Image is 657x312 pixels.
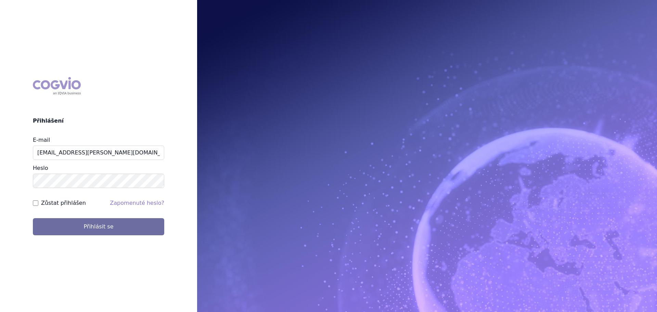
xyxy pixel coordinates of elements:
[33,77,81,95] div: COGVIO
[41,199,86,207] label: Zůstat přihlášen
[33,218,164,235] button: Přihlásit se
[33,165,48,171] label: Heslo
[33,137,50,143] label: E-mail
[33,117,164,125] h2: Přihlášení
[110,200,164,206] a: Zapomenuté heslo?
